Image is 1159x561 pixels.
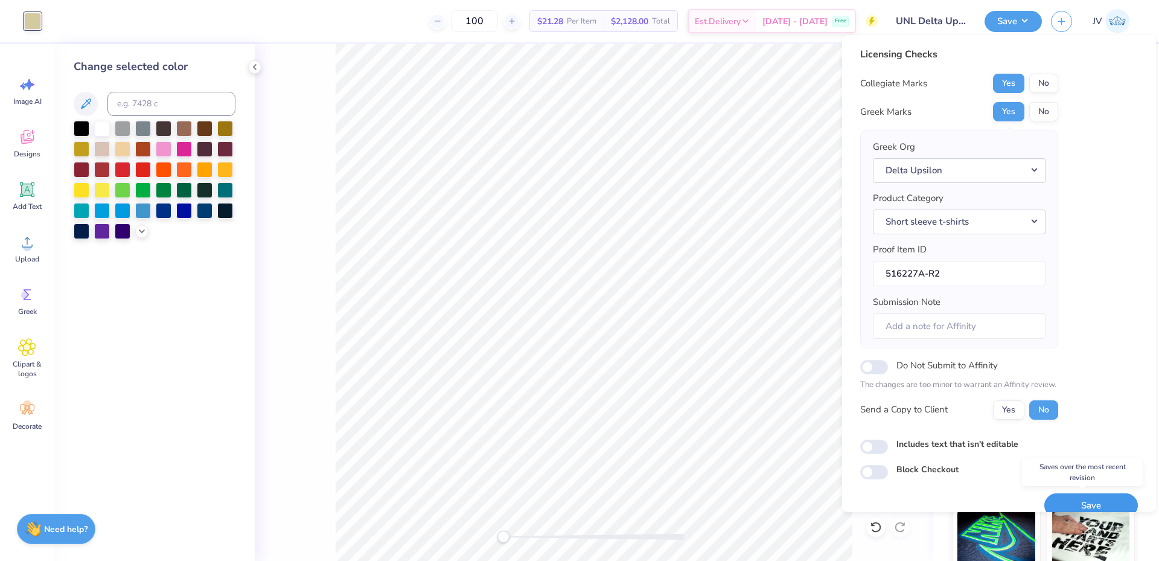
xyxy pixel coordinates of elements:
span: Per Item [567,15,596,28]
div: Collegiate Marks [860,77,927,91]
button: Yes [993,74,1024,93]
strong: Need help? [44,524,88,535]
button: No [1029,74,1058,93]
label: Product Category [873,191,943,205]
label: Submission Note [873,295,940,309]
button: Save [1044,493,1138,518]
a: JV [1087,9,1135,33]
button: Short sleeve t-shirts [873,210,1046,234]
span: Upload [15,254,39,264]
span: $21.28 [537,15,563,28]
div: Saves over the most recent revision [1022,458,1143,486]
span: Total [652,15,670,28]
span: [DATE] - [DATE] [762,15,828,28]
div: Greek Marks [860,105,912,119]
div: Accessibility label [497,531,509,543]
span: Greek [18,307,37,316]
button: No [1029,102,1058,121]
button: Save [985,11,1042,32]
button: No [1029,400,1058,420]
label: Greek Org [873,140,915,154]
span: Free [835,17,846,25]
button: Yes [993,102,1024,121]
label: Block Checkout [896,463,959,476]
span: Designs [14,149,40,159]
label: Proof Item ID [873,243,927,257]
label: Includes text that isn't editable [896,438,1018,450]
span: JV [1093,14,1102,28]
input: – – [451,10,498,32]
span: Est. Delivery [695,15,741,28]
input: Untitled Design [887,9,975,33]
label: Do Not Submit to Affinity [896,357,998,373]
span: Clipart & logos [7,359,47,379]
span: Image AI [13,97,42,106]
div: Change selected color [74,59,235,75]
div: Send a Copy to Client [860,403,948,417]
input: e.g. 7428 c [107,92,235,116]
p: The changes are too minor to warrant an Affinity review. [860,379,1058,391]
div: Licensing Checks [860,47,1058,62]
button: Delta Upsilon [873,158,1046,183]
button: Yes [993,400,1024,420]
img: Jo Vincent [1105,9,1129,33]
span: $2,128.00 [611,15,648,28]
input: Add a note for Affinity [873,313,1046,339]
span: Decorate [13,422,42,431]
span: Add Text [13,202,42,211]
